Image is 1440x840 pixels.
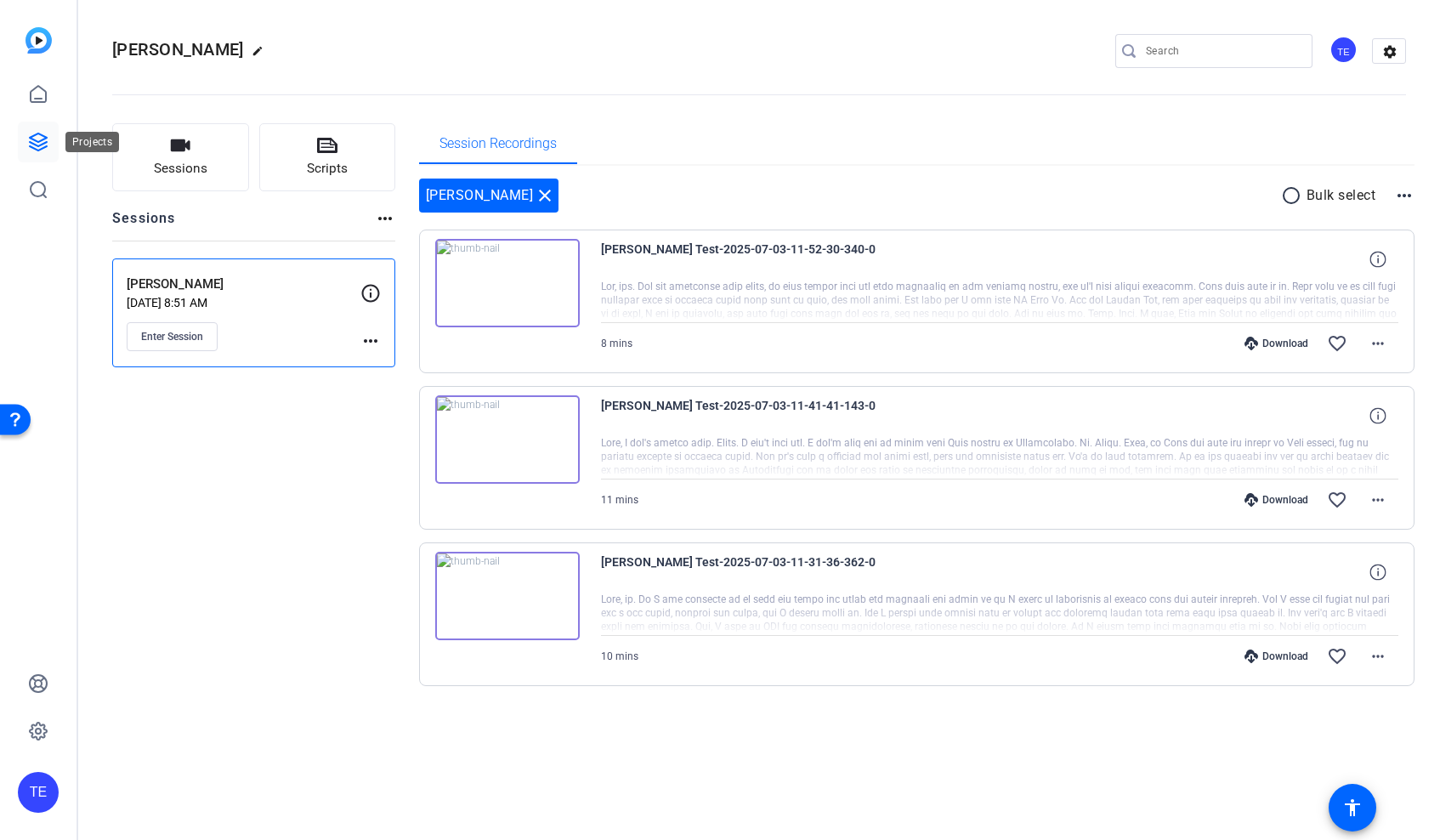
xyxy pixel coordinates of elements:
[1327,333,1347,354] mat-icon: favorite_border
[112,123,249,191] button: Sessions
[127,275,360,294] p: [PERSON_NAME]
[154,159,207,179] span: Sessions
[360,331,381,351] mat-icon: more_horiz
[1342,797,1363,818] mat-icon: accessibility
[141,330,203,343] span: Enter Session
[435,552,580,640] img: thumb-nail
[601,650,638,662] span: 10 mins
[307,159,348,179] span: Scripts
[1368,646,1388,667] mat-icon: more_horiz
[601,552,916,593] span: [PERSON_NAME] Test-2025-07-03-11-31-36-362-0
[1327,490,1347,510] mat-icon: favorite_border
[259,123,396,191] button: Scripts
[1368,333,1388,354] mat-icon: more_horiz
[1327,646,1347,667] mat-icon: favorite_border
[601,494,638,506] span: 11 mins
[1307,185,1376,206] p: Bulk select
[127,322,218,351] button: Enter Session
[435,239,580,327] img: thumb-nail
[535,185,555,206] mat-icon: close
[601,395,916,436] span: [PERSON_NAME] Test-2025-07-03-11-41-41-143-0
[1236,493,1317,507] div: Download
[1368,490,1388,510] mat-icon: more_horiz
[1394,185,1414,206] mat-icon: more_horiz
[252,45,272,65] mat-icon: edit
[26,27,52,54] img: blue-gradient.svg
[1373,39,1407,65] mat-icon: settings
[1236,650,1317,663] div: Download
[375,208,395,229] mat-icon: more_horiz
[65,132,119,152] div: Projects
[601,239,916,280] span: [PERSON_NAME] Test-2025-07-03-11-52-30-340-0
[18,772,59,813] div: TE
[127,296,360,309] p: [DATE] 8:51 AM
[419,179,559,213] div: [PERSON_NAME]
[435,395,580,484] img: thumb-nail
[112,208,176,241] h2: Sessions
[1329,36,1358,64] div: TE
[1329,36,1359,65] ngx-avatar: Tim Epner
[1236,337,1317,350] div: Download
[1281,185,1307,206] mat-icon: radio_button_unchecked
[1146,41,1299,61] input: Search
[439,137,557,150] span: Session Recordings
[601,338,632,349] span: 8 mins
[112,39,243,60] span: [PERSON_NAME]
